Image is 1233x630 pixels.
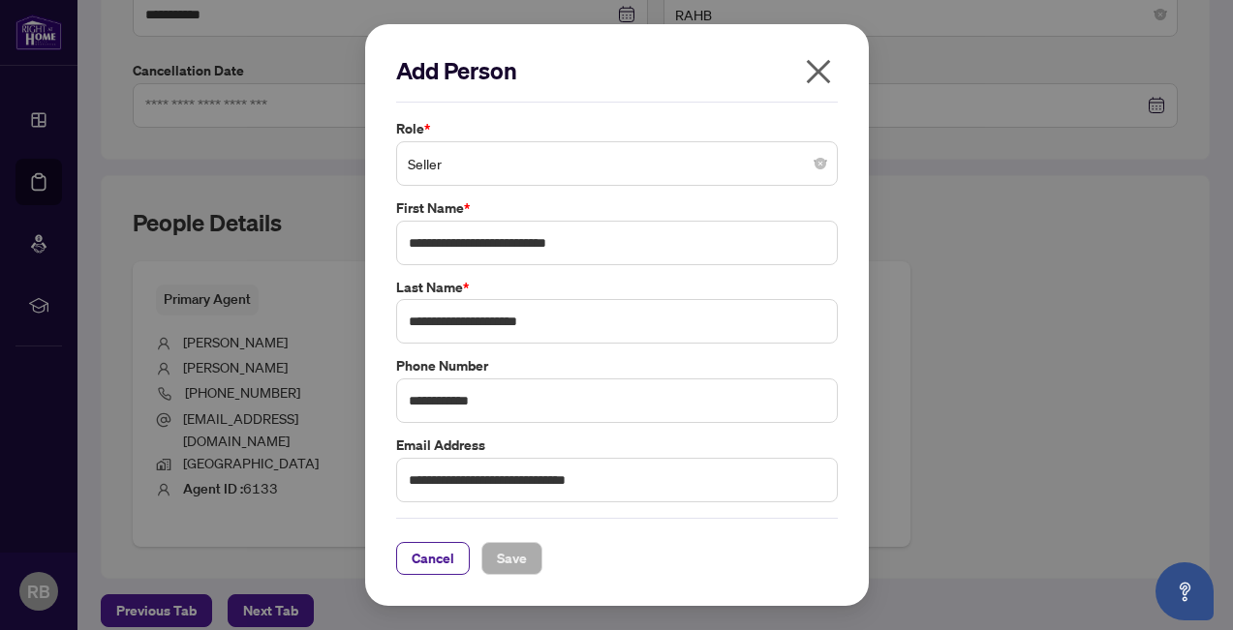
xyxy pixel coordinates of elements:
label: Email Address [396,435,838,456]
label: Last Name [396,277,838,298]
span: close-circle [815,158,826,169]
label: Role [396,118,838,139]
span: Cancel [412,543,454,574]
button: Cancel [396,542,470,575]
label: Phone Number [396,355,838,376]
h2: Add Person [396,55,838,86]
button: Open asap [1156,562,1214,620]
span: Seller [408,145,826,182]
button: Save [481,542,542,575]
label: First Name [396,197,838,219]
span: close [803,56,834,87]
